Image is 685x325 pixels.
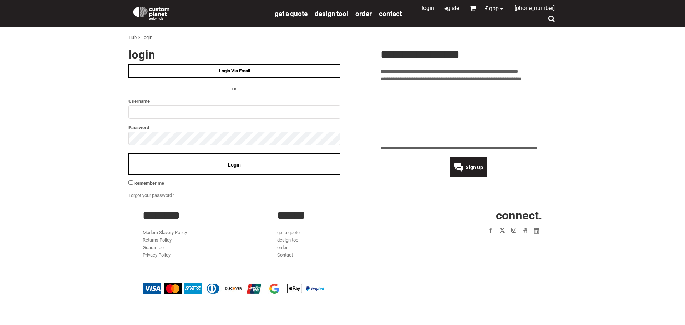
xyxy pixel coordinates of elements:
img: Mastercard [164,283,182,294]
img: American Express [184,283,202,294]
span: get a quote [275,10,308,18]
a: Custom Planet [128,2,271,23]
iframe: Customer reviews powered by Trustpilot [381,87,557,141]
a: Privacy Policy [143,252,171,258]
img: Custom Planet [132,5,171,20]
a: get a quote [277,230,300,235]
a: Returns Policy [143,237,172,243]
a: Guarantee [143,245,164,250]
span: [PHONE_NUMBER] [514,5,555,11]
span: £ [485,6,489,11]
h2: Login [128,49,340,60]
span: Sign Up [466,164,483,170]
div: > [138,34,140,41]
a: get a quote [275,9,308,17]
img: Apple Pay [286,283,304,294]
label: Username [128,97,340,105]
iframe: Customer reviews powered by Trustpilot [444,240,542,249]
a: design tool [277,237,299,243]
img: Discover [225,283,243,294]
a: Contact [277,252,293,258]
h2: CONNECT. [412,209,542,221]
span: design tool [315,10,348,18]
span: Login Via Email [219,68,250,73]
a: Register [442,5,461,11]
img: PayPal [306,286,324,291]
a: Login Via Email [128,64,340,78]
input: Remember me [128,180,133,185]
span: GBP [489,6,499,11]
img: Diners Club [204,283,222,294]
a: order [277,245,288,250]
img: Visa [143,283,161,294]
label: Password [128,123,340,132]
a: Login [422,5,434,11]
div: Login [141,34,152,41]
span: Login [228,162,241,168]
span: Remember me [134,181,164,186]
a: Forgot your password? [128,193,174,198]
a: order [355,9,372,17]
img: Google Pay [265,283,283,294]
h4: OR [128,85,340,93]
img: China UnionPay [245,283,263,294]
span: Contact [379,10,402,18]
a: design tool [315,9,348,17]
span: order [355,10,372,18]
a: Hub [128,35,137,40]
a: Modern Slavery Policy [143,230,187,235]
a: Contact [379,9,402,17]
